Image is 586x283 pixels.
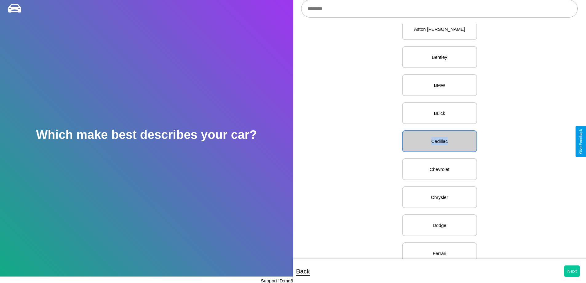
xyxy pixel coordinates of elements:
p: Aston [PERSON_NAME] [409,25,470,33]
p: Ferrari [409,249,470,257]
p: BMW [409,81,470,89]
p: Chevrolet [409,165,470,173]
h2: Which make best describes your car? [36,128,257,142]
div: Give Feedback [579,129,583,154]
p: Bentley [409,53,470,61]
p: Cadillac [409,137,470,145]
button: Next [564,265,580,277]
p: Chrysler [409,193,470,201]
p: Buick [409,109,470,117]
p: Back [296,266,310,277]
p: Dodge [409,221,470,229]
